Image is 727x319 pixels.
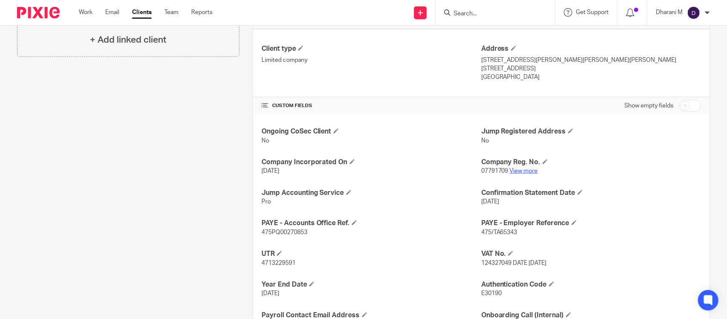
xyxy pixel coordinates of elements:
[481,138,489,144] span: No
[261,44,481,53] h4: Client type
[656,8,683,17] p: Dharani M
[481,260,547,266] span: 124327049 DATE [DATE]
[481,158,701,167] h4: Company Reg. No.
[481,56,701,64] p: [STREET_ADDRESS][PERSON_NAME][PERSON_NAME][PERSON_NAME]
[261,260,296,266] span: 4713229591
[261,102,481,109] h4: CUSTOM FIELDS
[481,188,701,197] h4: Confirmation Statement Date
[576,9,609,15] span: Get Support
[687,6,701,20] img: svg%3E
[453,10,529,18] input: Search
[481,64,701,73] p: [STREET_ADDRESS]
[481,219,701,228] h4: PAYE - Employer Reference
[261,219,481,228] h4: PAYE - Accounts Office Ref.
[132,8,152,17] a: Clients
[261,199,271,205] span: Pro
[261,280,481,289] h4: Year End Date
[261,290,279,296] span: [DATE]
[481,290,502,296] span: E30190
[17,7,60,18] img: Pixie
[624,101,673,110] label: Show empty fields
[261,168,279,174] span: [DATE]
[90,33,167,46] h4: + Add linked client
[481,127,701,136] h4: Jump Registered Address
[261,138,269,144] span: No
[191,8,213,17] a: Reports
[261,188,481,197] h4: Jump Accounting Service
[481,44,701,53] h4: Address
[79,8,92,17] a: Work
[481,73,701,81] p: [GEOGRAPHIC_DATA]
[481,280,701,289] h4: Authentication Code
[261,158,481,167] h4: Company Incorporated On
[481,249,701,258] h4: VAT No.
[481,229,517,235] span: 475/TA65343
[481,199,499,205] span: [DATE]
[261,56,481,64] p: Limited company
[261,127,481,136] h4: Ongoing CoSec Client
[164,8,178,17] a: Team
[481,168,509,174] span: 07791709
[261,249,481,258] h4: UTR
[261,229,307,235] span: 475PQ00270853
[510,168,538,174] a: View more
[105,8,119,17] a: Email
